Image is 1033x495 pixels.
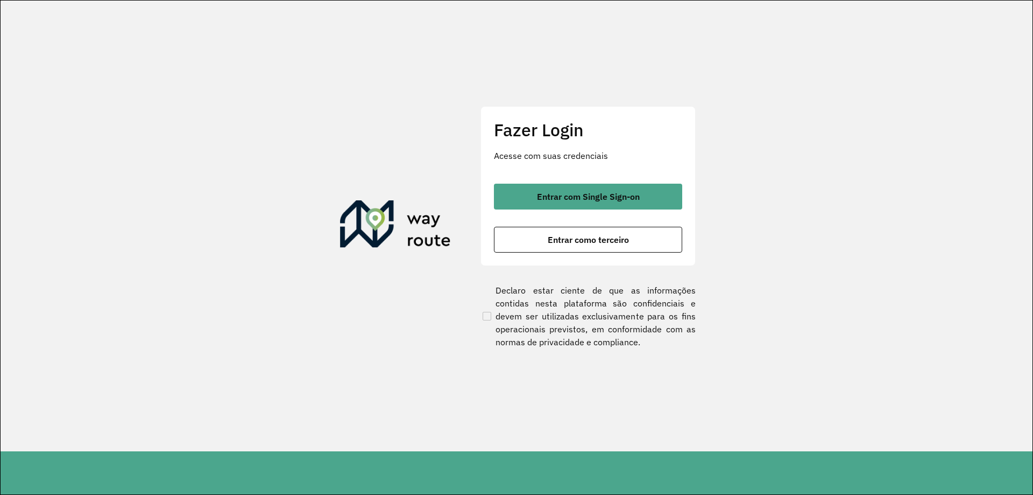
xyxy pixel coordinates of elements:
p: Acesse com suas credenciais [494,149,682,162]
img: Roteirizador AmbevTech [340,200,451,252]
span: Entrar com Single Sign-on [537,192,640,201]
button: button [494,184,682,210]
button: button [494,227,682,253]
label: Declaro estar ciente de que as informações contidas nesta plataforma são confidenciais e devem se... [480,284,696,348]
span: Entrar como terceiro [548,235,629,244]
h2: Fazer Login [494,120,682,140]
